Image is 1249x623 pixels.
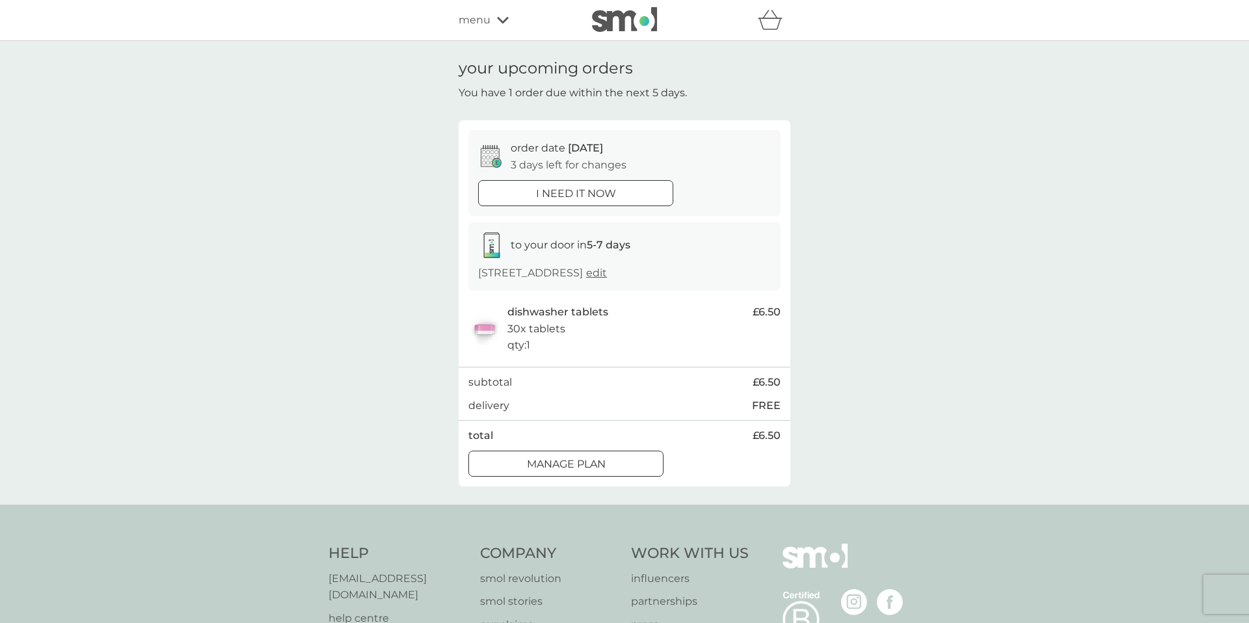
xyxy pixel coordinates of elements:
a: partnerships [631,593,749,610]
h4: Company [480,544,619,564]
p: dishwasher tablets [507,304,608,321]
button: Manage plan [468,451,664,477]
span: to your door in [511,239,630,251]
a: [EMAIL_ADDRESS][DOMAIN_NAME] [329,570,467,603]
p: [STREET_ADDRESS] [478,265,607,282]
h4: Help [329,544,467,564]
a: edit [586,267,607,279]
p: delivery [468,397,509,414]
span: £6.50 [753,304,781,321]
h4: Work With Us [631,544,749,564]
a: smol stories [480,593,619,610]
p: Manage plan [527,456,606,473]
h1: your upcoming orders [459,59,633,78]
p: i need it now [536,185,616,202]
img: smol [783,544,848,588]
strong: 5-7 days [587,239,630,251]
a: smol revolution [480,570,619,587]
span: £6.50 [753,374,781,391]
span: [DATE] [568,142,603,154]
p: total [468,427,493,444]
p: FREE [752,397,781,414]
img: visit the smol Instagram page [841,589,867,615]
p: order date [511,140,603,157]
p: You have 1 order due within the next 5 days. [459,85,687,101]
span: menu [459,12,490,29]
p: qty : 1 [507,337,530,354]
p: subtotal [468,374,512,391]
span: £6.50 [753,427,781,444]
div: basket [758,7,790,33]
img: visit the smol Facebook page [877,589,903,615]
a: influencers [631,570,749,587]
p: 3 days left for changes [511,157,626,174]
button: i need it now [478,180,673,206]
img: smol [592,7,657,32]
p: 30x tablets [507,321,565,338]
